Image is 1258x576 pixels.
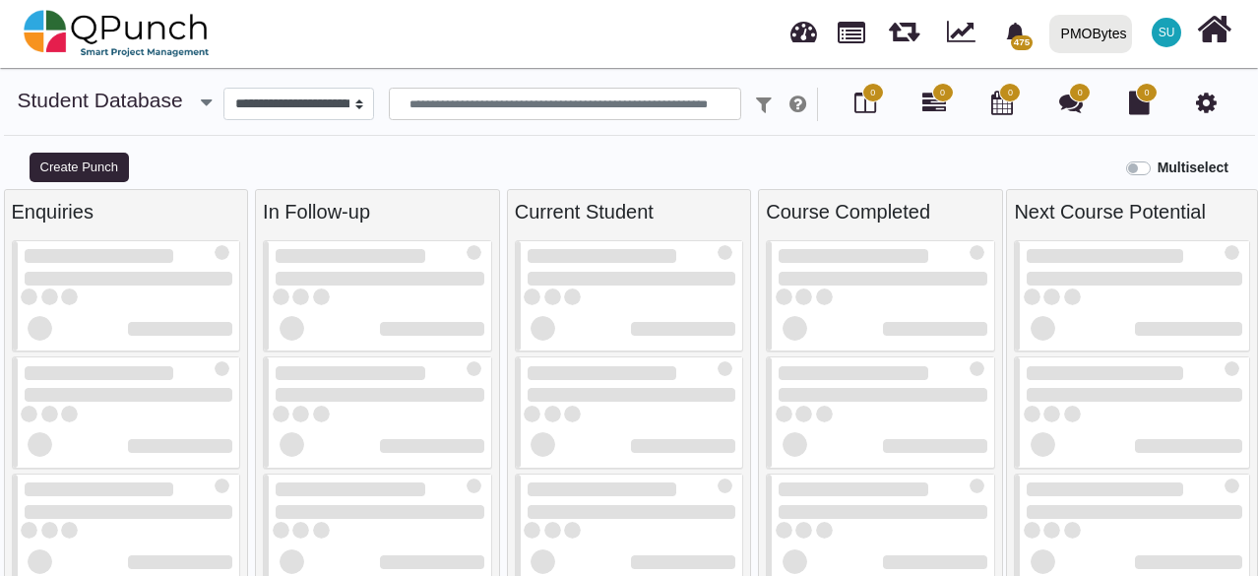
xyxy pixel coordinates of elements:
span: 0 [940,87,945,100]
div: Current Student [515,197,744,226]
span: Safi Ullah [1152,18,1181,47]
img: qpunch-sp.fa6292f.png [24,4,210,63]
span: 475 [1011,35,1032,50]
i: e.g: punch or !ticket or &category or #label or @username or $priority or *iteration or ^addition... [789,95,806,114]
span: 0 [1008,87,1013,100]
div: Next Course Potential [1014,197,1250,226]
i: Board [854,91,876,114]
a: SU [1140,1,1193,64]
b: Multiselect [1158,160,1228,175]
i: Home [1197,11,1231,48]
a: PMOBytes [1040,1,1140,66]
div: Enquiries [12,197,241,226]
span: Dashboard [790,12,817,41]
div: PMOBytes [1061,17,1127,51]
i: Gantt [922,91,946,114]
span: Projects [838,13,865,43]
span: 0 [870,87,875,100]
svg: bell fill [1005,23,1026,43]
span: 0 [1078,87,1083,100]
div: Dynamic Report [937,1,993,66]
a: 0 [922,98,946,114]
span: Iteration [889,10,919,42]
div: Course Completed [766,197,995,226]
a: Student Database [18,89,183,111]
div: In Follow-up [263,197,492,226]
div: Notification [998,15,1033,50]
i: Document Library [1129,91,1150,114]
span: SU [1159,27,1175,38]
i: Calendar [991,91,1013,114]
i: Punch Discussion [1059,91,1083,114]
span: 0 [1145,87,1150,100]
button: Create Punch [30,153,129,182]
a: bell fill475 [993,1,1041,63]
